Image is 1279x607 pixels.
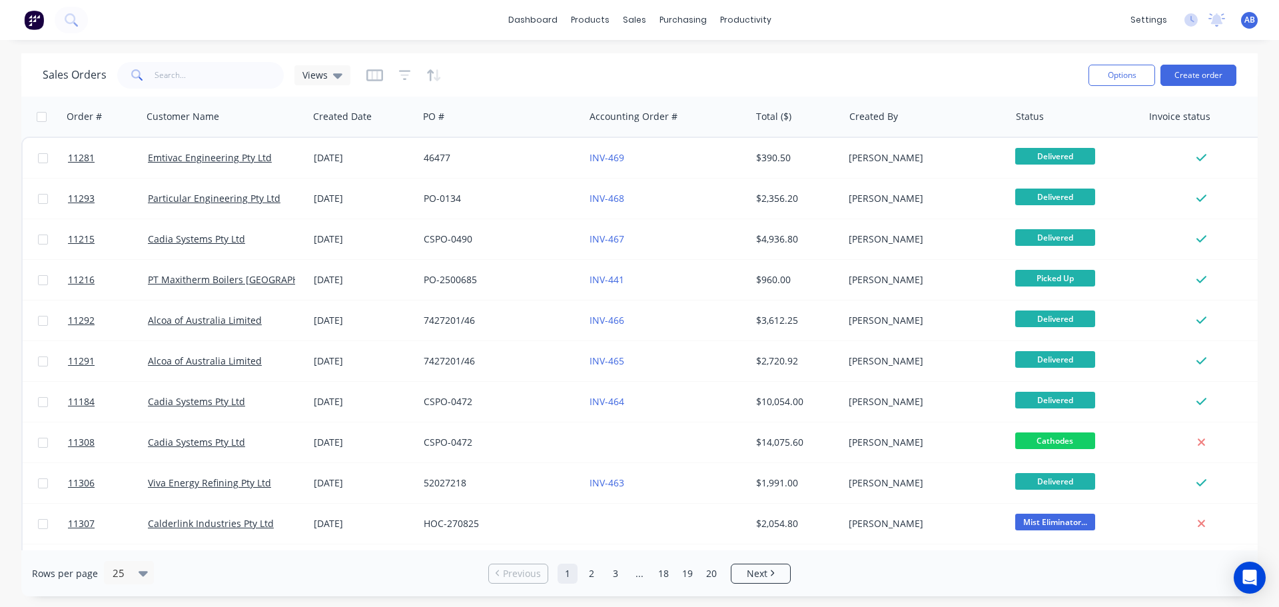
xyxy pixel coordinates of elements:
[68,476,95,490] span: 11306
[606,564,626,584] a: Page 3
[314,314,413,327] div: [DATE]
[849,192,997,205] div: [PERSON_NAME]
[148,517,274,530] a: Calderlink Industries Pty Ltd
[423,110,444,123] div: PO #
[148,354,262,367] a: Alcoa of Australia Limited
[314,354,413,368] div: [DATE]
[756,110,791,123] div: Total ($)
[68,341,148,381] a: 11291
[68,463,148,503] a: 11306
[590,354,624,367] a: INV-465
[68,301,148,340] a: 11292
[849,476,997,490] div: [PERSON_NAME]
[148,151,272,164] a: Emtivac Engineering Pty Ltd
[424,314,572,327] div: 7427201/46
[68,273,95,287] span: 11216
[756,233,834,246] div: $4,936.80
[1160,65,1236,86] button: Create order
[68,544,148,584] a: 11305
[590,476,624,489] a: INV-463
[148,192,280,205] a: Particular Engineering Pty Ltd
[590,314,624,326] a: INV-466
[756,476,834,490] div: $1,991.00
[756,436,834,449] div: $14,075.60
[756,273,834,287] div: $960.00
[489,567,548,580] a: Previous page
[424,151,572,165] div: 46477
[849,110,898,123] div: Created By
[849,233,997,246] div: [PERSON_NAME]
[653,10,713,30] div: purchasing
[1234,562,1266,594] div: Open Intercom Messenger
[68,219,148,259] a: 11215
[1015,229,1095,246] span: Delivered
[68,260,148,300] a: 11216
[849,314,997,327] div: [PERSON_NAME]
[1088,65,1155,86] button: Options
[849,395,997,408] div: [PERSON_NAME]
[68,422,148,462] a: 11308
[756,192,834,205] div: $2,356.20
[424,436,572,449] div: CSPO-0472
[701,564,721,584] a: Page 20
[1015,351,1095,368] span: Delivered
[314,436,413,449] div: [DATE]
[314,517,413,530] div: [DATE]
[68,233,95,246] span: 11215
[677,564,697,584] a: Page 19
[1015,148,1095,165] span: Delivered
[314,233,413,246] div: [DATE]
[424,517,572,530] div: HOC-270825
[68,517,95,530] span: 11307
[1015,473,1095,490] span: Delivered
[1124,10,1174,30] div: settings
[590,273,624,286] a: INV-441
[147,110,219,123] div: Customer Name
[148,476,271,489] a: Viva Energy Refining Pty Ltd
[756,151,834,165] div: $390.50
[756,354,834,368] div: $2,720.92
[731,567,790,580] a: Next page
[616,10,653,30] div: sales
[148,395,245,408] a: Cadia Systems Pty Ltd
[1016,110,1044,123] div: Status
[302,68,328,82] span: Views
[68,436,95,449] span: 11308
[849,273,997,287] div: [PERSON_NAME]
[1015,270,1095,287] span: Picked Up
[68,192,95,205] span: 11293
[424,476,572,490] div: 52027218
[314,273,413,287] div: [DATE]
[155,62,284,89] input: Search...
[148,233,245,245] a: Cadia Systems Pty Ltd
[314,151,413,165] div: [DATE]
[424,354,572,368] div: 7427201/46
[590,151,624,164] a: INV-469
[148,436,245,448] a: Cadia Systems Pty Ltd
[849,436,997,449] div: [PERSON_NAME]
[1015,189,1095,205] span: Delivered
[713,10,778,30] div: productivity
[1015,392,1095,408] span: Delivered
[424,273,572,287] div: PO-2500685
[590,233,624,245] a: INV-467
[756,395,834,408] div: $10,054.00
[558,564,578,584] a: Page 1 is your current page
[483,564,796,584] ul: Pagination
[849,517,997,530] div: [PERSON_NAME]
[68,138,148,178] a: 11281
[43,69,107,81] h1: Sales Orders
[314,192,413,205] div: [DATE]
[756,517,834,530] div: $2,054.80
[68,179,148,219] a: 11293
[148,273,338,286] a: PT Maxitherm Boilers [GEOGRAPHIC_DATA]
[590,110,677,123] div: Accounting Order #
[1015,310,1095,327] span: Delivered
[849,354,997,368] div: [PERSON_NAME]
[314,395,413,408] div: [DATE]
[747,567,767,580] span: Next
[564,10,616,30] div: products
[1244,14,1255,26] span: AB
[68,151,95,165] span: 11281
[653,564,673,584] a: Page 18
